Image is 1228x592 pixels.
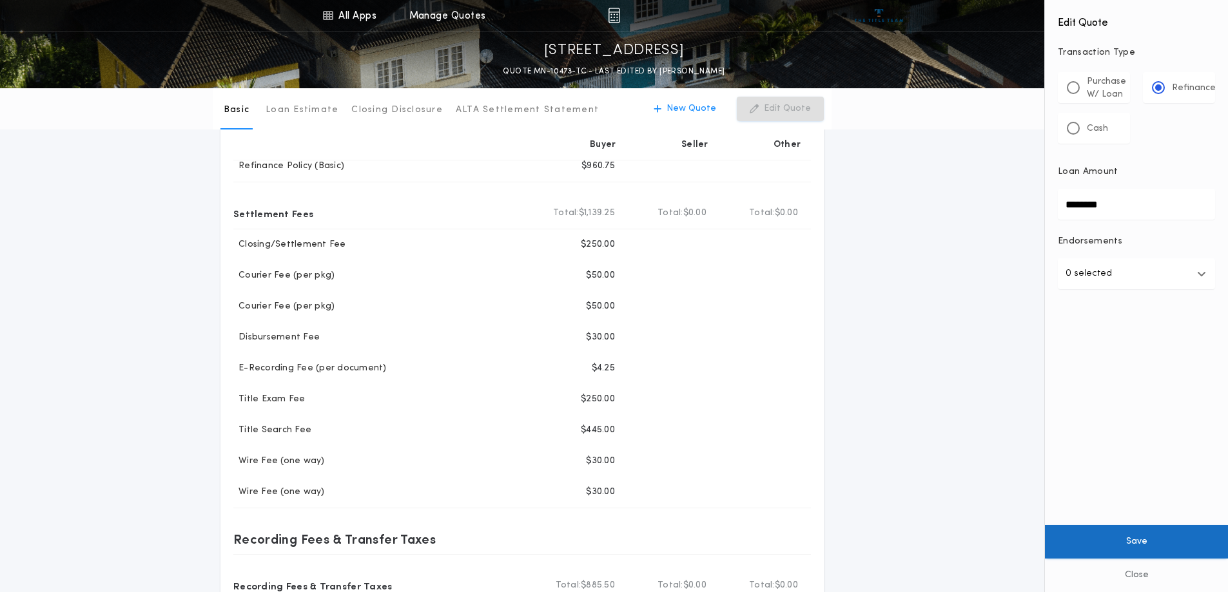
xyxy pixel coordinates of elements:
span: $885.50 [581,579,615,592]
p: Wire Fee (one way) [233,455,325,468]
p: Refinance Policy (Basic) [233,160,344,173]
p: Recording Fees & Transfer Taxes [233,529,436,549]
p: Closing/Settlement Fee [233,238,346,251]
p: Seller [681,138,708,151]
h4: Edit Quote [1058,8,1215,31]
p: Endorsements [1058,235,1215,248]
span: $0.00 [775,579,798,592]
p: $445.00 [581,424,615,437]
input: Loan Amount [1058,189,1215,220]
p: $250.00 [581,238,615,251]
b: Total: [553,207,579,220]
button: New Quote [641,97,729,121]
p: Title Exam Fee [233,393,306,406]
p: Edit Quote [764,102,811,115]
p: Cash [1087,122,1108,135]
p: $30.00 [586,331,615,344]
p: Title Search Fee [233,424,311,437]
p: $30.00 [586,486,615,499]
p: E-Recording Fee (per document) [233,362,387,375]
b: Total: [658,579,683,592]
p: $50.00 [586,269,615,282]
span: $0.00 [683,579,707,592]
p: $30.00 [586,455,615,468]
img: vs-icon [855,9,903,22]
span: $0.00 [775,207,798,220]
span: $0.00 [683,207,707,220]
b: Total: [749,579,775,592]
p: ALTA Settlement Statement [456,104,599,117]
p: [STREET_ADDRESS] [544,41,685,61]
p: Purchase W/ Loan [1087,75,1126,101]
button: Save [1045,525,1228,559]
p: Disbursement Fee [233,331,320,344]
button: Close [1045,559,1228,592]
p: New Quote [667,102,716,115]
img: img [608,8,620,23]
button: 0 selected [1058,258,1215,289]
p: Transaction Type [1058,46,1215,59]
b: Total: [749,207,775,220]
span: $1,139.25 [579,207,615,220]
p: Other [774,138,801,151]
p: Basic [224,104,249,117]
p: Refinance [1172,82,1216,95]
p: $50.00 [586,300,615,313]
p: Buyer [590,138,616,151]
p: Loan Amount [1058,166,1118,178]
b: Total: [658,207,683,220]
p: Wire Fee (one way) [233,486,325,499]
p: Closing Disclosure [351,104,443,117]
button: Edit Quote [737,97,824,121]
p: 0 selected [1066,266,1112,282]
p: Settlement Fees [233,203,313,224]
p: $250.00 [581,393,615,406]
p: $960.75 [581,160,615,173]
p: Courier Fee (per pkg) [233,269,335,282]
p: Loan Estimate [266,104,338,117]
p: $4.25 [592,362,615,375]
p: Courier Fee (per pkg) [233,300,335,313]
p: QUOTE MN-10473-TC - LAST EDITED BY [PERSON_NAME] [503,65,725,78]
b: Total: [556,579,581,592]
